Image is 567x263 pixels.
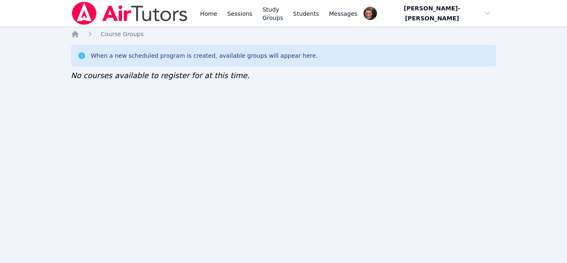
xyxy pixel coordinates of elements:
div: When a new scheduled program is created, available groups will appear here. [91,52,318,60]
span: No courses available to register for at this time. [71,71,250,80]
span: Messages [329,10,358,18]
span: Course Groups [101,31,144,37]
img: Air Tutors [71,2,188,25]
a: Course Groups [101,30,144,38]
nav: Breadcrumb [71,30,496,38]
